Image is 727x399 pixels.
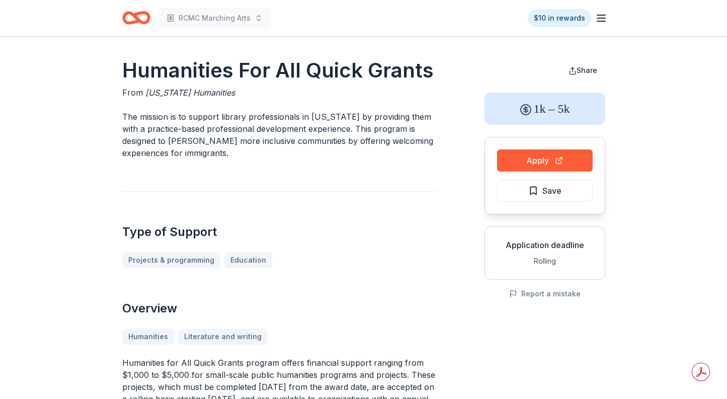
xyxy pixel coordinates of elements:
h1: Humanities For All Quick Grants [122,56,436,85]
h2: Overview [122,300,436,316]
span: Save [542,184,561,197]
a: $10 in rewards [528,9,591,27]
button: Report a mistake [509,288,581,300]
button: RCMC Marching Arts [158,8,271,28]
a: Education [224,252,272,268]
button: Save [497,180,593,202]
a: Home [122,6,150,30]
div: 1k – 5k [484,93,605,125]
button: Apply [497,149,593,172]
a: Projects & programming [122,252,220,268]
p: The mission is to support library professionals in [US_STATE] by providing them with a practice-b... [122,111,436,159]
button: Share [560,60,605,81]
span: [US_STATE] Humanities [145,88,235,98]
div: Rolling [493,255,597,267]
div: Application deadline [493,239,597,251]
span: Share [577,66,597,74]
span: RCMC Marching Arts [179,12,251,24]
h2: Type of Support [122,224,436,240]
div: From [122,87,436,99]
